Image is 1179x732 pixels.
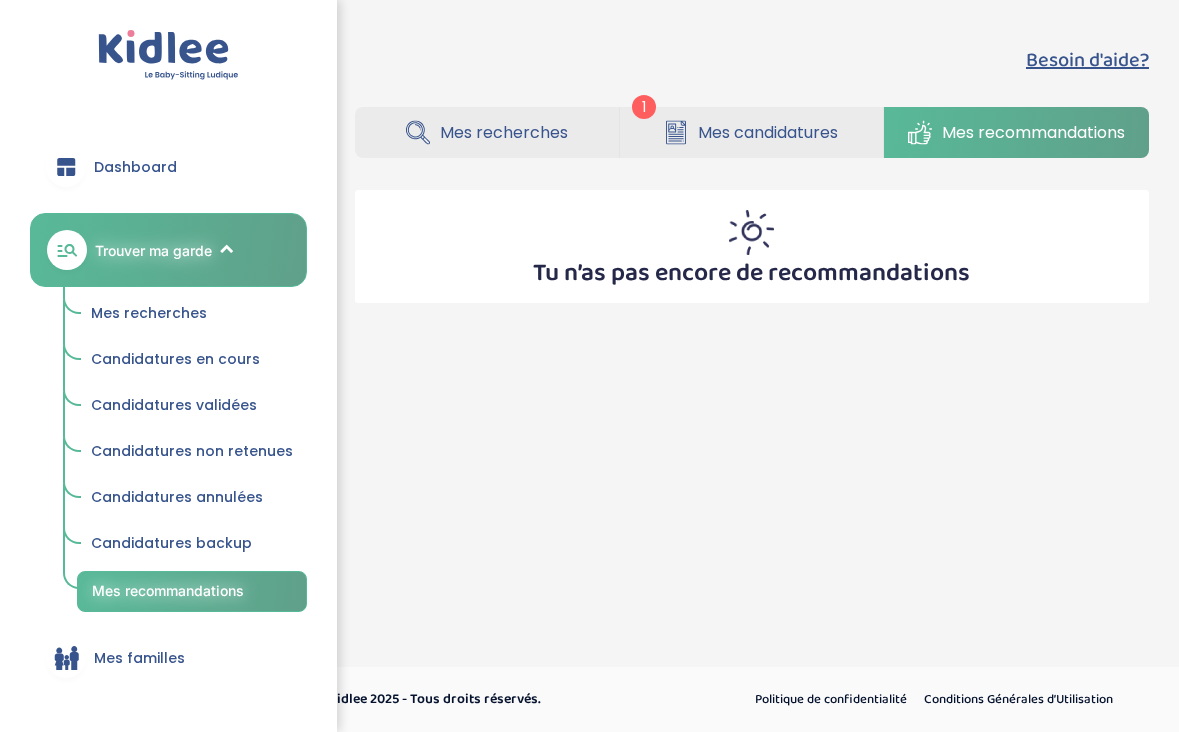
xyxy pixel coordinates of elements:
[77,341,307,379] a: Candidatures en cours
[94,157,177,178] span: Dashboard
[632,95,656,119] span: 1
[77,479,307,517] a: Candidatures annulées
[98,30,239,81] img: logo.svg
[1026,45,1149,75] button: Besoin d'aide?
[729,210,774,255] img: inscription_membre_sun.png
[30,213,307,287] a: Trouver ma garde
[77,387,307,425] a: Candidatures validées
[440,120,568,145] span: Mes recherches
[91,487,263,507] span: Candidatures annulées
[91,533,252,553] span: Candidatures backup
[94,648,185,669] span: Mes familles
[620,107,884,158] a: Mes candidatures
[748,687,914,713] a: Politique de confidentialité
[77,525,307,563] a: Candidatures backup
[698,120,838,145] span: Mes candidatures
[91,349,260,369] span: Candidatures en cours
[91,441,293,461] span: Candidatures non retenues
[91,395,257,415] span: Candidatures validées
[95,240,212,261] span: Trouver ma garde
[917,687,1120,713] a: Conditions Générales d’Utilisation
[316,689,675,710] p: © Kidlee 2025 - Tous droits réservés.
[77,571,307,612] a: Mes recommandations
[942,120,1125,145] span: Mes recommandations
[533,255,970,293] p: Tu n’as pas encore de recommandations
[30,131,307,203] a: Dashboard
[92,582,244,599] span: Mes recommandations
[30,622,307,694] a: Mes familles
[77,433,307,471] a: Candidatures non retenues
[355,107,619,158] a: Mes recherches
[77,295,307,333] a: Mes recherches
[884,107,1149,158] a: Mes recommandations
[91,303,207,323] span: Mes recherches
